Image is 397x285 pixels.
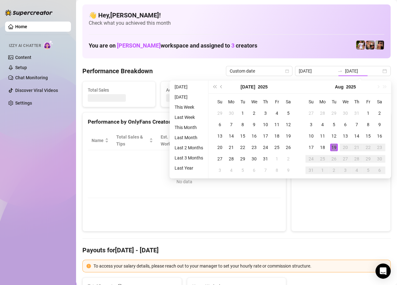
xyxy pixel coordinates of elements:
[117,42,161,49] span: [PERSON_NAME]
[237,131,281,150] th: Chat Conversion
[82,67,153,75] h4: Performance Breakdown
[285,69,289,73] span: calendar
[230,66,289,76] span: Custom date
[15,100,32,106] a: Settings
[15,75,48,80] a: Chat Monitoring
[112,131,157,150] th: Total Sales & Tips
[15,65,27,70] a: Setup
[116,133,148,147] span: Total Sales & Tips
[89,20,384,27] span: Check what you achieved this month
[89,11,384,20] h4: 👋 Hey, [PERSON_NAME] !
[86,264,91,268] span: exclamation-circle
[15,24,27,29] a: Home
[15,88,58,93] a: Discover Viral Videos
[161,133,193,147] div: Est. Hours Worked
[337,68,343,74] span: swap-right
[245,87,307,94] span: Messages Sent
[15,55,31,60] a: Content
[88,131,112,150] th: Name
[345,68,381,74] input: End date
[89,42,257,49] h1: You are on workspace and assigned to creators
[337,68,343,74] span: to
[299,68,335,74] input: Start date
[202,131,237,150] th: Sales / Hour
[9,43,41,49] span: Izzy AI Chatter
[297,118,385,126] div: Sales by OnlyFans Creator
[93,262,387,269] div: To access your salary details, please reach out to your manager to set your hourly rate or commis...
[356,41,365,49] img: Hector
[375,263,391,279] div: Open Intercom Messenger
[5,10,53,16] img: logo-BBDzfeDw.svg
[231,42,234,49] span: 3
[92,137,104,144] span: Name
[88,118,281,126] div: Performance by OnlyFans Creator
[94,178,274,185] div: No data
[375,41,384,49] img: Zach
[88,87,150,94] span: Total Sales
[166,87,228,94] span: Active Chats
[43,40,53,49] img: AI Chatter
[366,41,375,49] img: Osvaldo
[206,133,228,147] span: Sales / Hour
[241,133,272,147] span: Chat Conversion
[82,246,391,255] h4: Payouts for [DATE] - [DATE]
